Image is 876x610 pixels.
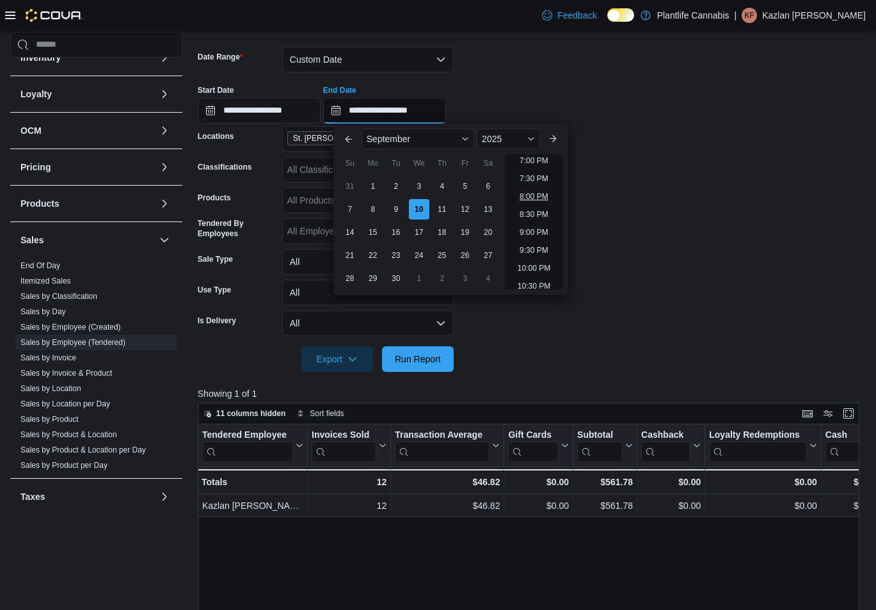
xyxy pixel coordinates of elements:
[202,474,303,490] div: Totals
[409,199,429,220] div: day-10
[641,429,690,462] div: Cashback
[709,429,807,462] div: Loyalty Redemptions
[478,199,498,220] div: day-13
[362,129,474,149] div: Button. Open the month selector. September is currently selected.
[282,47,454,72] button: Custom Date
[20,124,154,137] button: OCM
[363,245,383,266] div: day-22
[409,268,429,289] div: day-1
[386,176,406,197] div: day-2
[409,176,429,197] div: day-3
[312,474,386,490] div: 12
[20,124,42,137] h3: OCM
[20,261,60,270] a: End Of Day
[395,353,441,365] span: Run Report
[20,277,71,285] a: Itemized Sales
[577,429,623,462] div: Subtotal
[20,461,108,470] a: Sales by Product per Day
[514,225,553,240] li: 9:00 PM
[577,498,633,513] div: $561.78
[198,193,231,203] label: Products
[508,429,559,441] div: Gift Cards
[386,268,406,289] div: day-30
[432,222,452,243] div: day-18
[395,429,490,441] div: Transaction Average
[455,245,475,266] div: day-26
[157,86,172,102] button: Loyalty
[20,161,154,173] button: Pricing
[508,498,569,513] div: $0.00
[20,197,60,210] h3: Products
[198,387,866,400] p: Showing 1 of 1
[20,197,154,210] button: Products
[20,88,154,100] button: Loyalty
[198,131,234,141] label: Locations
[841,406,856,421] button: Enter fullscreen
[607,8,634,22] input: Dark Mode
[198,285,231,295] label: Use Type
[157,232,172,248] button: Sales
[20,399,110,409] span: Sales by Location per Day
[287,131,409,145] span: St. Albert - Jensen Lakes
[455,222,475,243] div: day-19
[20,460,108,470] span: Sales by Product per Day
[323,98,446,124] input: Press the down key to enter a popover containing a calendar. Press the escape key to close the po...
[513,261,555,276] li: 10:00 PM
[20,490,154,503] button: Taxes
[577,474,633,490] div: $561.78
[340,268,360,289] div: day-28
[363,199,383,220] div: day-8
[20,307,66,316] a: Sales by Day
[363,153,383,173] div: Mo
[825,429,871,462] div: Cash
[455,199,475,220] div: day-12
[514,153,553,168] li: 7:00 PM
[338,175,500,290] div: September, 2025
[202,498,303,513] div: Kazlan [PERSON_NAME]
[641,429,690,441] div: Cashback
[293,132,393,145] span: St. [PERSON_NAME][GEOGRAPHIC_DATA]
[198,254,233,264] label: Sale Type
[514,207,553,222] li: 8:30 PM
[455,153,475,173] div: Fr
[20,399,110,408] a: Sales by Location per Day
[557,9,596,22] span: Feedback
[26,9,83,22] img: Cova
[198,406,291,421] button: 11 columns hidden
[20,429,117,440] span: Sales by Product & Location
[312,429,386,462] button: Invoices Sold
[301,346,373,372] button: Export
[395,474,500,490] div: $46.82
[312,429,376,462] div: Invoices Sold
[478,245,498,266] div: day-27
[20,88,52,100] h3: Loyalty
[513,278,555,294] li: 10:30 PM
[577,429,633,462] button: Subtotal
[709,498,817,513] div: $0.00
[340,199,360,220] div: day-7
[20,384,81,393] a: Sales by Location
[825,429,871,441] div: Cash
[292,406,349,421] button: Sort fields
[20,338,125,347] a: Sales by Employee (Tendered)
[20,445,146,454] a: Sales by Product & Location per Day
[363,176,383,197] div: day-1
[409,153,429,173] div: We
[20,234,154,246] button: Sales
[202,429,303,462] button: Tendered Employee
[432,153,452,173] div: Th
[409,222,429,243] div: day-17
[800,406,815,421] button: Keyboard shortcuts
[386,222,406,243] div: day-16
[478,268,498,289] div: day-4
[709,474,817,490] div: $0.00
[382,346,454,372] button: Run Report
[395,429,500,462] button: Transaction Average
[20,353,76,362] a: Sales by Invoice
[20,415,79,424] a: Sales by Product
[641,429,701,462] button: Cashback
[508,429,559,462] div: Gift Card Sales
[709,429,807,441] div: Loyalty Redemptions
[202,429,293,462] div: Tendered Employee
[20,51,154,64] button: Inventory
